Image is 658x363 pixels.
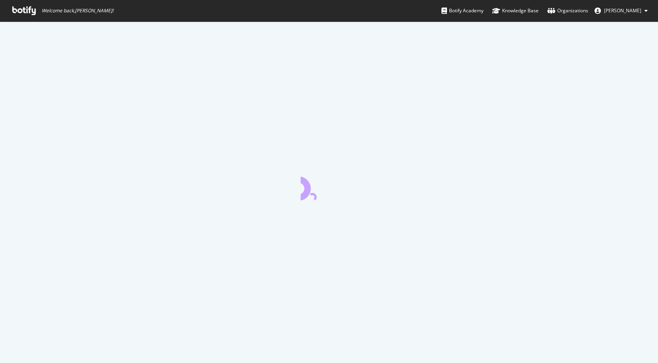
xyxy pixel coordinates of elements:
div: Organizations [547,7,588,15]
span: Juan Batres [604,7,641,14]
div: Botify Academy [441,7,483,15]
div: animation [301,172,358,200]
div: Knowledge Base [492,7,539,15]
button: [PERSON_NAME] [588,4,654,17]
span: Welcome back, [PERSON_NAME] ! [42,8,113,14]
